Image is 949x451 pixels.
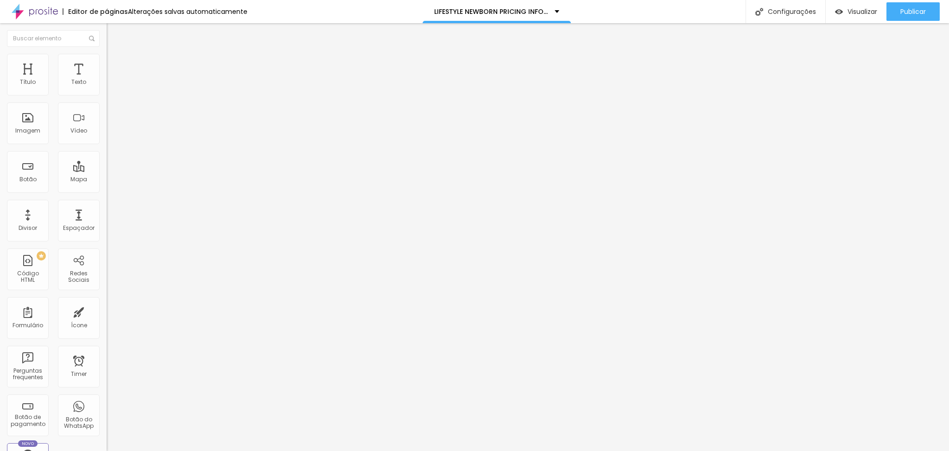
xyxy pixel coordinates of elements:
div: Redes Sociais [60,270,97,284]
div: Botão [19,176,37,183]
div: Novo [18,440,38,447]
img: view-1.svg [835,8,843,16]
div: Espaçador [63,225,95,231]
img: Icone [755,8,763,16]
span: Publicar [900,8,926,15]
span: Visualizar [848,8,877,15]
div: Código HTML [9,270,46,284]
div: Botão do WhatsApp [60,416,97,430]
div: Mapa [70,176,87,183]
div: Formulário [13,322,43,329]
div: Vídeo [70,127,87,134]
div: Botão de pagamento [9,414,46,427]
p: LIFESTYLE NEWBORN PRICING INFORMATION [434,8,548,15]
div: Editor de páginas [63,8,128,15]
button: Visualizar [826,2,886,21]
input: Buscar elemento [7,30,100,47]
div: Ícone [71,322,87,329]
div: Texto [71,79,86,85]
div: Divisor [19,225,37,231]
img: Icone [89,36,95,41]
div: Imagem [15,127,40,134]
div: Perguntas frequentes [9,368,46,381]
div: Alterações salvas automaticamente [128,8,247,15]
div: Timer [71,371,87,377]
div: Título [20,79,36,85]
button: Publicar [886,2,940,21]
